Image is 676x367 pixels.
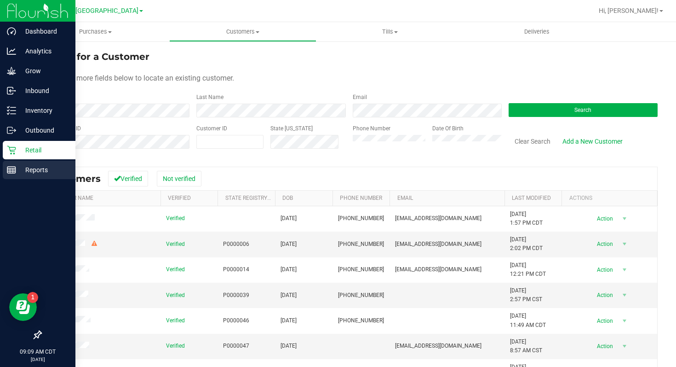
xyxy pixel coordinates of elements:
div: Warning - Level 2 [90,239,98,248]
span: [EMAIL_ADDRESS][DOMAIN_NAME] [395,214,481,223]
span: P0000047 [223,342,249,350]
span: Verified [166,316,185,325]
span: Verified [166,265,185,274]
span: Verified [166,240,185,249]
label: Last Name [196,93,223,101]
span: Action [589,212,619,225]
span: [PHONE_NUMBER] [338,214,384,223]
inline-svg: Dashboard [7,27,16,36]
span: [EMAIL_ADDRESS][DOMAIN_NAME] [395,265,481,274]
span: Verified [166,291,185,300]
label: State [US_STATE] [270,124,313,133]
inline-svg: Grow [7,66,16,76]
span: Action [589,289,619,302]
span: select [619,340,630,353]
span: [EMAIL_ADDRESS][DOMAIN_NAME] [395,342,481,350]
button: Search [509,103,658,117]
span: select [619,289,630,302]
span: Action [589,340,619,353]
span: [DATE] 12:21 PM CDT [510,261,546,279]
span: [PHONE_NUMBER] [338,291,384,300]
span: [DATE] [281,342,297,350]
span: P0000046 [223,316,249,325]
p: 09:09 AM CDT [4,348,71,356]
span: [DATE] [281,240,297,249]
span: Search [574,107,591,113]
a: Deliveries [464,22,611,41]
span: P0000039 [223,291,249,300]
a: State Registry Id [225,195,274,201]
iframe: Resource center [9,293,37,321]
span: select [619,263,630,276]
inline-svg: Reports [7,165,16,175]
p: Inbound [16,85,71,96]
span: [EMAIL_ADDRESS][DOMAIN_NAME] [395,240,481,249]
span: select [619,238,630,250]
span: Verified [166,342,185,350]
span: [DATE] 2:02 PM CDT [510,235,543,253]
span: Verified [166,214,185,223]
inline-svg: Analytics [7,47,16,56]
a: DOB [282,195,293,201]
inline-svg: Inventory [7,106,16,115]
span: TX Austin [GEOGRAPHIC_DATA] [45,7,138,15]
span: P0000014 [223,265,249,274]
a: Tills [316,22,464,41]
span: [PHONE_NUMBER] [338,240,384,249]
span: Use one or more fields below to locate an existing customer. [40,74,234,82]
button: Verified [108,171,148,186]
span: [PHONE_NUMBER] [338,316,384,325]
inline-svg: Inbound [7,86,16,95]
span: [DATE] 1:57 PM CDT [510,210,543,227]
span: Customers [170,28,316,36]
span: [DATE] 11:49 AM CDT [510,312,546,329]
p: Retail [16,145,71,156]
span: Tills [317,28,463,36]
span: [DATE] 2:57 PM CST [510,286,542,304]
p: [DATE] [4,356,71,363]
span: [DATE] [281,265,297,274]
p: Grow [16,65,71,76]
button: Clear Search [509,134,556,149]
span: Hi, [PERSON_NAME]! [599,7,659,14]
span: Search for a Customer [40,51,149,62]
span: Action [589,238,619,250]
span: [DATE] [281,214,297,223]
a: Purchases [22,22,169,41]
p: Reports [16,164,71,175]
span: Deliveries [512,28,562,36]
span: Action [589,263,619,276]
a: Last Modified [512,195,551,201]
button: Not verified [157,171,201,186]
div: Actions [569,195,654,201]
p: Dashboard [16,26,71,37]
iframe: Resource center unread badge [27,292,38,303]
a: Add a New Customer [556,134,629,149]
p: Outbound [16,125,71,136]
label: Date Of Birth [432,124,464,133]
inline-svg: Outbound [7,126,16,135]
label: Customer ID [196,124,227,133]
inline-svg: Retail [7,146,16,155]
p: Inventory [16,105,71,116]
span: [DATE] [281,316,297,325]
span: P0000006 [223,240,249,249]
span: select [619,212,630,225]
span: Purchases [22,28,169,36]
a: Phone Number [340,195,382,201]
span: [PHONE_NUMBER] [338,265,384,274]
span: select [619,315,630,327]
a: Customers [169,22,316,41]
label: Email [353,93,367,101]
a: Email [397,195,413,201]
label: Phone Number [353,124,390,133]
span: [DATE] 8:57 AM CST [510,338,542,355]
a: Verified [168,195,191,201]
p: Analytics [16,46,71,57]
span: [DATE] [281,291,297,300]
span: Action [589,315,619,327]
